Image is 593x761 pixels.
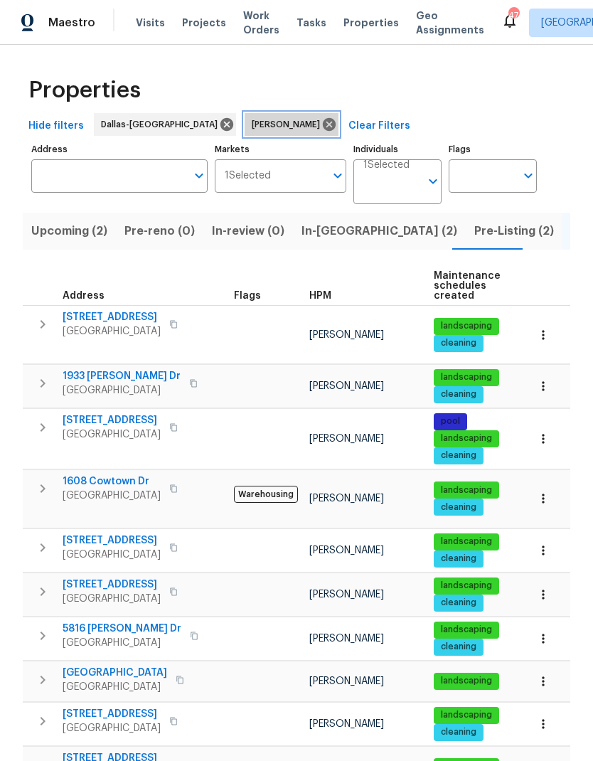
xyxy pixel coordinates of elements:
[301,221,457,241] span: In-[GEOGRAPHIC_DATA] (2)
[348,117,410,135] span: Clear Filters
[508,9,518,23] div: 47
[23,113,90,139] button: Hide filters
[189,166,209,186] button: Open
[124,221,195,241] span: Pre-reno (0)
[94,113,236,136] div: Dallas-[GEOGRAPHIC_DATA]
[243,9,279,37] span: Work Orders
[63,721,161,735] span: [GEOGRAPHIC_DATA]
[63,548,161,562] span: [GEOGRAPHIC_DATA]
[225,170,271,182] span: 1 Selected
[101,117,223,132] span: Dallas-[GEOGRAPHIC_DATA]
[63,383,181,398] span: [GEOGRAPHIC_DATA]
[31,145,208,154] label: Address
[234,291,261,301] span: Flags
[435,675,498,687] span: landscaping
[63,533,161,548] span: [STREET_ADDRESS]
[63,324,161,339] span: [GEOGRAPHIC_DATA]
[296,18,326,28] span: Tasks
[328,166,348,186] button: Open
[309,434,384,444] span: [PERSON_NAME]
[215,145,347,154] label: Markets
[309,381,384,391] span: [PERSON_NAME]
[309,291,331,301] span: HPM
[48,16,95,30] span: Maestro
[435,553,482,565] span: cleaning
[309,719,384,729] span: [PERSON_NAME]
[309,494,384,504] span: [PERSON_NAME]
[63,489,161,503] span: [GEOGRAPHIC_DATA]
[63,413,161,427] span: [STREET_ADDRESS]
[435,641,482,653] span: cleaning
[435,432,498,445] span: landscaping
[31,221,107,241] span: Upcoming (2)
[63,592,161,606] span: [GEOGRAPHIC_DATA]
[363,159,410,171] span: 1 Selected
[435,484,498,496] span: landscaping
[435,388,482,400] span: cleaning
[518,166,538,186] button: Open
[434,271,501,301] span: Maintenance schedules created
[63,680,167,694] span: [GEOGRAPHIC_DATA]
[63,310,161,324] span: [STREET_ADDRESS]
[309,330,384,340] span: [PERSON_NAME]
[212,221,284,241] span: In-review (0)
[435,449,482,462] span: cleaning
[435,726,482,738] span: cleaning
[416,9,484,37] span: Geo Assignments
[63,291,105,301] span: Address
[423,171,443,191] button: Open
[435,624,498,636] span: landscaping
[136,16,165,30] span: Visits
[435,371,498,383] span: landscaping
[245,113,338,136] div: [PERSON_NAME]
[63,578,161,592] span: [STREET_ADDRESS]
[63,636,181,650] span: [GEOGRAPHIC_DATA]
[353,145,442,154] label: Individuals
[63,474,161,489] span: 1608 Cowtown Dr
[309,590,384,600] span: [PERSON_NAME]
[435,337,482,349] span: cleaning
[435,501,482,513] span: cleaning
[343,113,416,139] button: Clear Filters
[435,536,498,548] span: landscaping
[63,622,181,636] span: 5816 [PERSON_NAME] Dr
[435,320,498,332] span: landscaping
[63,666,167,680] span: [GEOGRAPHIC_DATA]
[474,221,554,241] span: Pre-Listing (2)
[343,16,399,30] span: Properties
[309,546,384,555] span: [PERSON_NAME]
[435,709,498,721] span: landscaping
[182,16,226,30] span: Projects
[234,486,298,503] span: Warehousing
[63,707,161,721] span: [STREET_ADDRESS]
[435,580,498,592] span: landscaping
[435,415,466,427] span: pool
[435,597,482,609] span: cleaning
[252,117,326,132] span: [PERSON_NAME]
[449,145,537,154] label: Flags
[28,83,141,97] span: Properties
[63,427,161,442] span: [GEOGRAPHIC_DATA]
[63,369,181,383] span: 1933 [PERSON_NAME] Dr
[28,117,84,135] span: Hide filters
[309,676,384,686] span: [PERSON_NAME]
[309,634,384,644] span: [PERSON_NAME]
